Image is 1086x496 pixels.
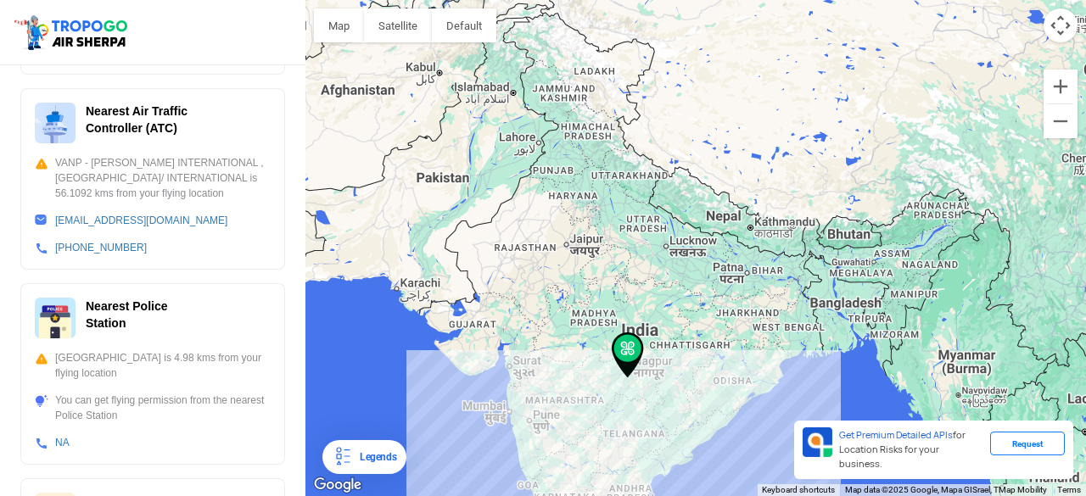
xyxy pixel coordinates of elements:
span: Nearest Police Station [86,299,168,330]
button: Keyboard shortcuts [762,484,835,496]
img: ic_police_station.svg [35,298,76,338]
a: NA [55,437,70,449]
a: [PHONE_NUMBER] [55,242,147,254]
div: Legends [353,447,396,467]
img: Google [310,474,366,496]
div: VANP - [PERSON_NAME] INTERNATIONAL , [GEOGRAPHIC_DATA]/ INTERNATIONAL is 56.1092 kms from your fl... [35,155,271,201]
a: Terms [1057,485,1081,494]
button: Show street map [314,8,364,42]
span: Get Premium Detailed APIs [839,429,953,441]
a: [EMAIL_ADDRESS][DOMAIN_NAME] [55,215,227,226]
a: Open this area in Google Maps (opens a new window) [310,474,366,496]
span: Map data ©2025 Google, Mapa GISrael, TMap Mobility [845,485,1047,494]
img: Premium APIs [803,427,832,457]
img: ic_tgdronemaps.svg [13,13,133,52]
img: ic_atc.svg [35,103,76,143]
button: Zoom out [1044,104,1078,138]
div: for Location Risks for your business. [832,427,990,472]
button: Show satellite imagery [364,8,432,42]
div: [GEOGRAPHIC_DATA] is 4.98 kms from your flying location [35,350,271,381]
button: Zoom in [1044,70,1078,103]
div: Request [990,432,1065,455]
img: Legends [333,447,353,467]
div: You can get flying permission from the nearest Police Station [35,393,271,423]
span: Nearest Air Traffic Controller (ATC) [86,104,188,135]
button: Map camera controls [1044,8,1078,42]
